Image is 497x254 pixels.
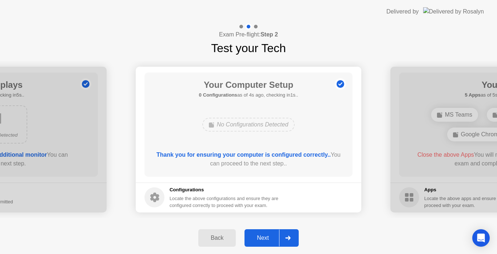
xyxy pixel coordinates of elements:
h5: Configurations [170,186,280,194]
div: You can proceed to the next step.. [155,151,342,168]
h4: Exam Pre-flight: [219,30,278,39]
div: Locate the above configurations and ensure they are configured correctly to proceed with your exam. [170,195,280,209]
button: Back [198,229,236,247]
div: Delivered by [386,7,419,16]
h5: as of 4s ago, checking in1s.. [199,91,298,99]
b: 0 Configurations [199,92,237,98]
div: Open Intercom Messenger [472,229,490,247]
b: Step 2 [261,31,278,38]
div: Back [200,235,234,241]
h1: Your Computer Setup [199,78,298,91]
div: Next [247,235,279,241]
img: Delivered by Rosalyn [423,7,484,16]
h1: Test your Tech [211,39,286,57]
button: Next [244,229,299,247]
b: Thank you for ensuring your computer is configured correctly.. [156,152,331,158]
div: No Configurations Detected [202,118,295,132]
